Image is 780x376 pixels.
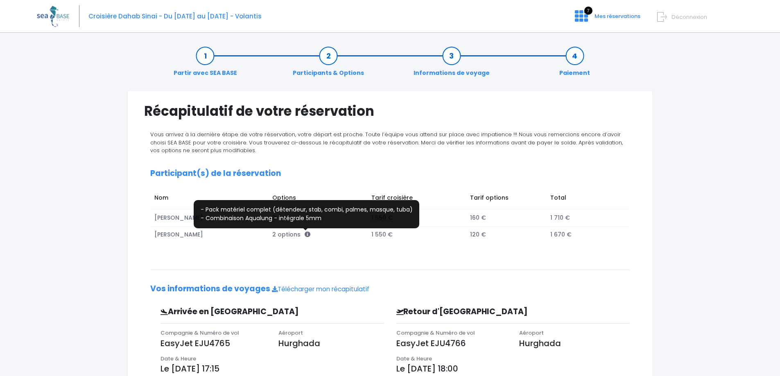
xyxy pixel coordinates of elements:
h2: Participant(s) de la réservation [150,169,630,178]
td: 1 550 € [367,226,466,243]
td: Nom [150,189,269,209]
h1: Récapitulatif de votre réservation [144,103,636,119]
span: Aéroport [519,329,544,337]
span: Compagnie & Numéro de vol [396,329,475,337]
span: Mes réservations [595,12,640,20]
a: Télécharger mon récapitulatif [272,285,369,293]
td: 120 € [466,226,547,243]
a: 7 Mes réservations [568,15,645,23]
span: Croisière Dahab Sinaï - Du [DATE] au [DATE] - Volantis [88,12,262,20]
td: Options [269,189,367,209]
td: [PERSON_NAME] [150,226,269,243]
td: 1 670 € [547,226,622,243]
td: [PERSON_NAME] [150,209,269,227]
a: Paiement [555,52,594,77]
p: Le [DATE] 17:15 [161,362,384,375]
p: Hurghada [519,337,630,349]
h3: Retour d'[GEOGRAPHIC_DATA] [390,307,574,317]
span: Vous arrivez à la dernière étape de votre réservation, votre départ est proche. Toute l’équipe vo... [150,131,623,154]
a: Participants & Options [289,52,368,77]
td: Tarif croisière [367,189,466,209]
span: Date & Heure [396,355,432,362]
td: 1 710 € [547,209,622,227]
a: Informations de voyage [409,52,494,77]
p: EasyJet EJU4765 [161,337,266,349]
p: Hurghada [278,337,384,349]
span: Date & Heure [161,355,196,362]
p: EasyJet EJU4766 [396,337,507,349]
span: 2 options [272,230,310,239]
span: Aéroport [278,329,303,337]
a: Partir avec SEA BASE [170,52,241,77]
span: Déconnexion [671,13,707,21]
p: Le [DATE] 18:00 [396,362,630,375]
td: Total [547,189,622,209]
span: 7 [584,7,592,15]
p: - Pack matériel complet (détendeur, stab, combi, palmes, masque, tuba) - Combinaison Aqualung - i... [197,201,417,223]
span: Compagnie & Numéro de vol [161,329,239,337]
td: 160 € [466,209,547,227]
td: Tarif options [466,189,547,209]
h3: Arrivée en [GEOGRAPHIC_DATA] [154,307,331,317]
h2: Vos informations de voyages [150,284,630,294]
